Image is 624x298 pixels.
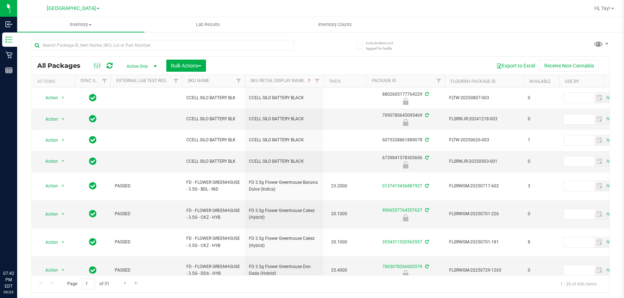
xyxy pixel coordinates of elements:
[328,181,351,191] span: 23.2000
[594,114,605,124] span: select
[382,208,422,213] a: 9066537764557627
[309,21,362,28] span: Inventory Counts
[39,93,58,103] span: Action
[540,60,599,72] button: Receive Non-Cannabis
[59,114,68,124] span: select
[449,158,519,165] span: FLSRWJR-20250903-001
[372,78,396,83] a: Package ID
[424,264,429,269] span: Sync from Compliance System
[451,79,496,84] a: Flourish Package ID
[365,214,446,221] div: Launch Hold
[365,155,446,168] div: 6739841578305606
[186,235,240,249] span: FD - FLOWER GREENHOUSE - 3.5G - CKZ - HYB
[59,237,68,247] span: select
[249,137,319,143] span: CCELL SILO BATTERY BLACK
[529,79,551,84] a: Available
[115,267,178,274] span: PASSED
[424,92,429,97] span: Sync from Compliance System
[59,181,68,191] span: select
[188,78,209,83] a: SKU Name
[311,75,323,87] a: Filter
[249,179,319,193] span: FD 3.5g Flower Greenhouse Banana Dulce (Indica)
[365,112,446,126] div: 7090780645095469
[99,75,110,87] a: Filter
[424,183,429,188] span: Sync from Compliance System
[605,265,616,275] span: select
[424,155,429,160] span: Sync from Compliance System
[3,270,14,289] p: 07:42 PM EDT
[365,270,446,277] div: Launch Hold
[605,114,617,124] span: Set Current date
[89,135,97,145] span: In Sync
[249,235,319,249] span: FD 3.5g Flower Greenhouse Cakez (Hybrid)
[366,40,402,51] span: Include items not tagged for facility
[365,98,446,105] div: Newly Received
[89,209,97,219] span: In Sync
[605,181,616,191] span: select
[382,239,422,244] a: 3554311520565557
[449,137,519,143] span: FLTW-20250626-003
[528,95,555,101] span: 0
[449,95,519,101] span: FLTW-20250807-003
[365,119,446,126] div: Administrative Hold
[594,265,605,275] span: select
[449,116,519,122] span: FLSRWJR-20241218-003
[424,208,429,213] span: Sync from Compliance System
[249,116,319,122] span: CCELL SILO BATTERY BLACK
[594,93,605,103] span: select
[555,278,602,289] span: 1 - 20 of 606 items
[605,93,617,103] span: Set Current date
[328,209,351,219] span: 20.1000
[594,237,605,247] span: select
[328,265,351,276] span: 25.4000
[37,79,72,84] div: Actions
[39,114,58,124] span: Action
[39,265,58,275] span: Action
[271,17,399,32] a: Inventory Counts
[329,79,341,84] a: THC%
[365,137,446,143] div: 6075328861889078
[528,211,555,217] span: 0
[528,116,555,122] span: 0
[605,156,616,166] span: select
[89,237,97,247] span: In Sync
[89,181,97,191] span: In Sync
[424,113,429,118] span: Sync from Compliance System
[31,40,294,51] input: Search Package ID, Item Name, SKU, Lot or Part Number...
[249,95,319,101] span: CCELL SILO BATTERY BLACK
[39,156,58,166] span: Action
[249,158,319,165] span: CCELL SILO BATTERY BLACK
[449,267,519,274] span: FLSRWGM-20250729-1265
[115,183,178,190] span: PASSED
[233,75,245,87] a: Filter
[131,278,142,288] a: Go to the last page
[605,135,616,145] span: select
[382,183,422,188] a: 0137415456887927
[59,156,68,166] span: select
[39,237,58,247] span: Action
[3,289,14,295] p: 09/23
[528,183,555,190] span: 3
[170,75,182,87] a: Filter
[186,21,230,28] span: Lab Results
[186,95,240,101] span: CCELL SILO BATTERY BLK
[424,239,429,244] span: Sync from Compliance System
[186,207,240,221] span: FD - FLOWER GREENHOUSE - 3.5G - CKZ - HYB
[424,137,429,142] span: Sync from Compliance System
[5,36,13,43] inline-svg: Inventory
[166,60,206,72] button: Bulk Actions
[382,264,422,269] a: 7065078266003579
[186,137,240,143] span: CCELL SILO BATTERY BLK
[605,237,617,247] span: Set Current date
[605,135,617,146] span: Set Current date
[433,75,445,87] a: Filter
[5,67,13,74] inline-svg: Reports
[39,209,58,219] span: Action
[594,181,605,191] span: select
[5,21,13,28] inline-svg: Inbound
[328,237,351,247] span: 20.1000
[605,93,616,103] span: select
[82,278,95,289] input: 1
[186,158,240,165] span: CCELL SILO BATTERY BLK
[59,209,68,219] span: select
